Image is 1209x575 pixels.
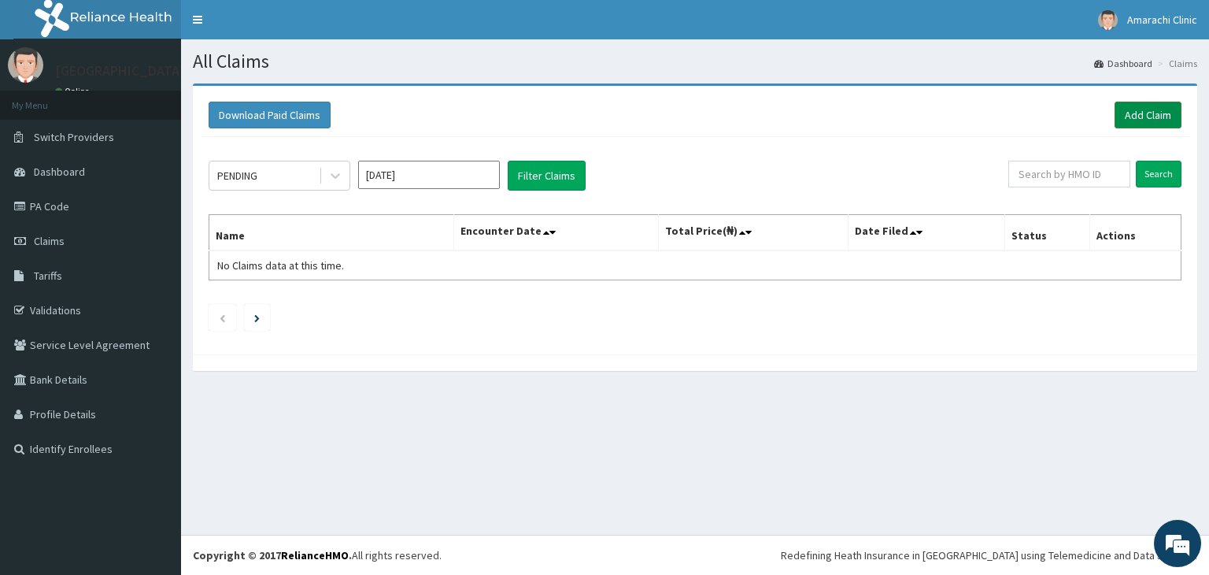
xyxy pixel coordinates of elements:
[8,47,43,83] img: User Image
[217,258,344,273] span: No Claims data at this time.
[209,215,454,251] th: Name
[1115,102,1181,128] a: Add Claim
[1005,215,1089,251] th: Status
[1008,161,1130,187] input: Search by HMO ID
[1098,10,1118,30] img: User Image
[217,168,257,184] div: PENDING
[781,547,1197,563] div: Redefining Heath Insurance in [GEOGRAPHIC_DATA] using Telemedicine and Data Science!
[358,161,500,189] input: Select Month and Year
[55,86,93,97] a: Online
[34,165,85,179] span: Dashboard
[209,102,331,128] button: Download Paid Claims
[219,310,226,325] a: Previous page
[55,64,185,78] p: [GEOGRAPHIC_DATA]
[1154,57,1197,70] li: Claims
[193,548,352,562] strong: Copyright © 2017 .
[454,215,659,251] th: Encounter Date
[34,130,114,144] span: Switch Providers
[1136,161,1181,187] input: Search
[659,215,849,251] th: Total Price(₦)
[34,234,65,248] span: Claims
[1089,215,1181,251] th: Actions
[193,51,1197,72] h1: All Claims
[1127,13,1197,27] span: Amarachi Clinic
[281,548,349,562] a: RelianceHMO
[1094,57,1152,70] a: Dashboard
[849,215,1005,251] th: Date Filed
[254,310,260,325] a: Next page
[508,161,586,191] button: Filter Claims
[181,535,1209,575] footer: All rights reserved.
[34,269,62,283] span: Tariffs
